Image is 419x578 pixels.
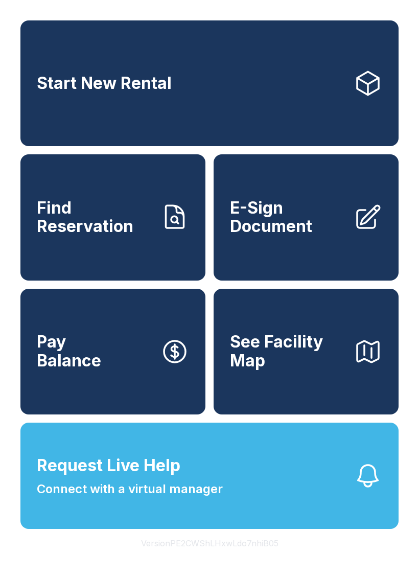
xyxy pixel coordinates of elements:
a: PayBalance [20,289,205,414]
span: Find Reservation [37,199,152,236]
a: Find Reservation [20,154,205,280]
button: VersionPE2CWShLHxwLdo7nhiB05 [133,529,287,558]
span: E-Sign Document [230,199,345,236]
span: Connect with a virtual manager [37,480,223,498]
span: Request Live Help [37,453,180,478]
span: Pay Balance [37,333,101,370]
button: Request Live HelpConnect with a virtual manager [20,423,399,529]
button: See Facility Map [214,289,399,414]
span: Start New Rental [37,74,172,93]
a: Start New Rental [20,20,399,146]
a: E-Sign Document [214,154,399,280]
span: See Facility Map [230,333,345,370]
